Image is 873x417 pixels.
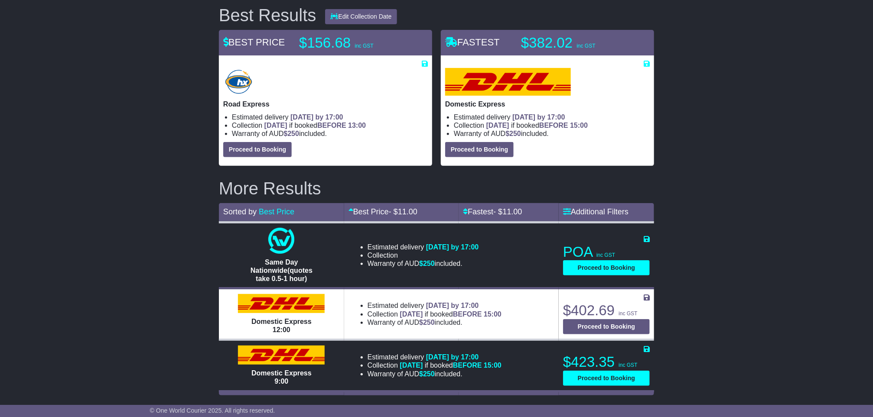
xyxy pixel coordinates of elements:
[150,407,275,414] span: © One World Courier 2025. All rights reserved.
[445,68,571,96] img: DHL: Domestic Express
[426,243,479,251] span: [DATE] by 17:00
[596,252,615,258] span: inc GST
[577,43,595,49] span: inc GST
[445,100,650,108] p: Domestic Express
[454,113,650,121] li: Estimated delivery
[368,353,502,361] li: Estimated delivery
[539,122,568,129] span: BEFORE
[486,122,588,129] span: if booked
[563,353,650,371] p: $423.35
[454,129,650,138] li: Warranty of AUD included.
[419,319,435,326] span: $
[251,259,313,282] span: Same Day Nationwide(quotes take 0.5-1 hour)
[219,179,654,198] h2: More Results
[389,207,417,216] span: - $
[368,301,502,310] li: Estimated delivery
[512,113,565,121] span: [DATE] by 17:00
[299,34,407,52] p: $156.68
[215,6,321,25] div: Best Results
[287,130,299,137] span: 250
[251,369,312,385] span: Domestic Express 9:00
[400,310,423,318] span: [DATE]
[419,260,435,267] span: $
[521,34,629,52] p: $382.02
[453,362,482,369] span: BEFORE
[368,318,502,326] li: Warranty of AUD included.
[563,302,650,319] p: $402.69
[232,121,428,129] li: Collection
[398,207,417,216] span: 11.00
[368,361,502,369] li: Collection
[368,259,479,268] li: Warranty of AUD included.
[325,9,397,24] button: Edit Collection Date
[426,353,479,361] span: [DATE] by 17:00
[563,319,650,334] button: Proceed to Booking
[348,122,366,129] span: 13:00
[423,260,435,267] span: 250
[463,207,522,216] a: Fastest- $11.00
[619,362,637,368] span: inc GST
[426,302,479,309] span: [DATE] by 17:00
[238,294,325,313] img: DHL: Domestic Express 12:00
[445,37,500,48] span: FASTEST
[619,310,637,317] span: inc GST
[251,318,312,333] span: Domestic Express 12:00
[400,310,502,318] span: if booked
[454,121,650,129] li: Collection
[486,122,509,129] span: [DATE]
[445,142,514,157] button: Proceed to Booking
[223,37,285,48] span: BEST PRICE
[563,371,650,386] button: Proceed to Booking
[283,130,299,137] span: $
[419,370,435,378] span: $
[400,362,423,369] span: [DATE]
[268,228,294,254] img: One World Courier: Same Day Nationwide(quotes take 0.5-1 hour)
[259,207,294,216] a: Best Price
[232,113,428,121] li: Estimated delivery
[232,129,428,138] li: Warranty of AUD included.
[368,310,502,318] li: Collection
[223,142,292,157] button: Proceed to Booking
[264,122,366,129] span: if booked
[317,122,346,129] span: BEFORE
[493,207,522,216] span: - $
[223,100,428,108] p: Road Express
[368,370,502,378] li: Warranty of AUD included.
[505,130,521,137] span: $
[355,43,373,49] span: inc GST
[484,362,502,369] span: 15:00
[264,122,287,129] span: [DATE]
[570,122,588,129] span: 15:00
[368,251,479,259] li: Collection
[423,370,435,378] span: 250
[563,207,629,216] a: Additional Filters
[238,346,325,365] img: DHL: Domestic Express 9:00
[563,243,650,261] p: POA
[563,260,650,275] button: Proceed to Booking
[484,310,502,318] span: 15:00
[223,68,254,96] img: Hunter Express: Road Express
[423,319,435,326] span: 250
[453,310,482,318] span: BEFORE
[223,207,257,216] span: Sorted by
[502,207,522,216] span: 11.00
[290,113,343,121] span: [DATE] by 17:00
[349,207,417,216] a: Best Price- $11.00
[509,130,521,137] span: 250
[368,243,479,251] li: Estimated delivery
[400,362,502,369] span: if booked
